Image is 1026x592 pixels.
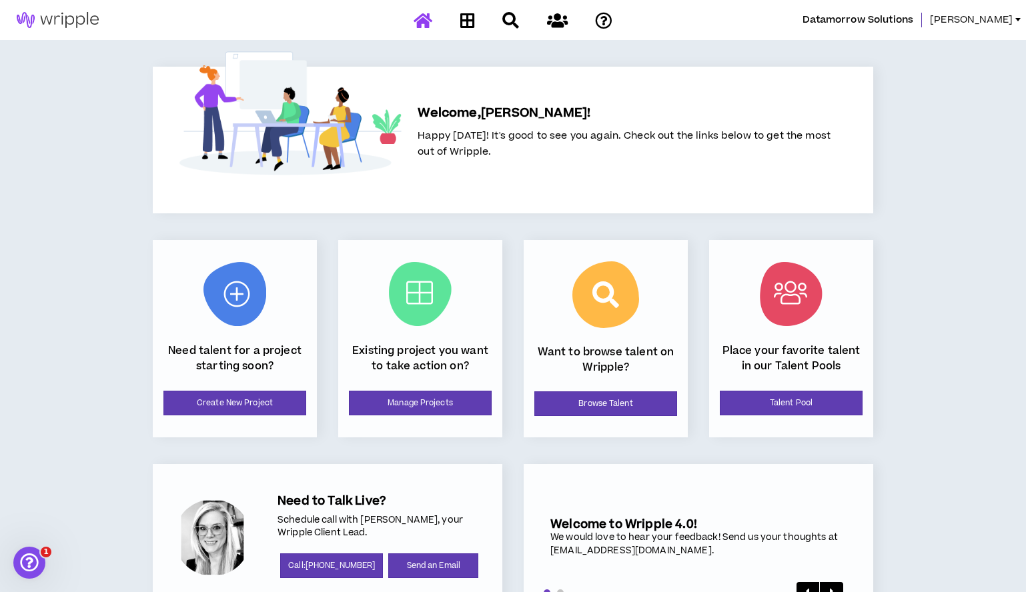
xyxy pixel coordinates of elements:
[211,449,233,459] span: Help
[163,391,306,415] a: Create New Project
[720,343,863,373] p: Place your favorite talent in our Talent Pools
[111,449,157,459] span: Messages
[534,391,677,416] a: Browse Talent
[163,343,306,373] p: Need talent for a project starting soon?
[389,262,452,326] img: Current Projects
[27,95,240,140] p: Hi [PERSON_NAME] !
[27,25,51,47] img: logo
[418,129,831,159] span: Happy [DATE]! It's good to see you again. Check out the links below to get the most out of Wripple.
[89,416,177,469] button: Messages
[174,499,251,576] div: Amanda P.
[418,104,831,123] h5: Welcome, [PERSON_NAME] !
[203,262,266,326] img: New Project
[29,449,59,459] span: Home
[181,21,208,48] img: Profile image for Morgan
[278,514,481,540] p: Schedule call with [PERSON_NAME], your Wripple Client Lead.
[27,205,223,219] div: We'll be back online [DATE]
[27,140,240,163] p: How can we help?
[27,191,223,205] div: Send us a message
[229,21,253,45] div: Close
[349,343,492,373] p: Existing project you want to take action on?
[720,391,863,415] a: Talent Pool
[13,547,45,579] iframe: Intercom live chat
[534,345,677,375] p: Want to browse talent on Wripple?
[280,553,383,578] a: Call:[PHONE_NUMBER]
[760,262,823,326] img: Talent Pool
[930,13,1013,27] span: [PERSON_NAME]
[803,13,913,27] span: Datamorrow Solutions
[13,179,253,230] div: Send us a messageWe'll be back online [DATE]
[178,416,267,469] button: Help
[278,494,481,508] h5: Need to Talk Live?
[349,391,492,415] a: Manage Projects
[388,553,478,578] a: Send an Email
[41,547,51,557] span: 1
[550,517,847,531] h5: Welcome to Wripple 4.0!
[550,531,847,557] div: We would love to hear your feedback! Send us your thoughts at [EMAIL_ADDRESS][DOMAIN_NAME].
